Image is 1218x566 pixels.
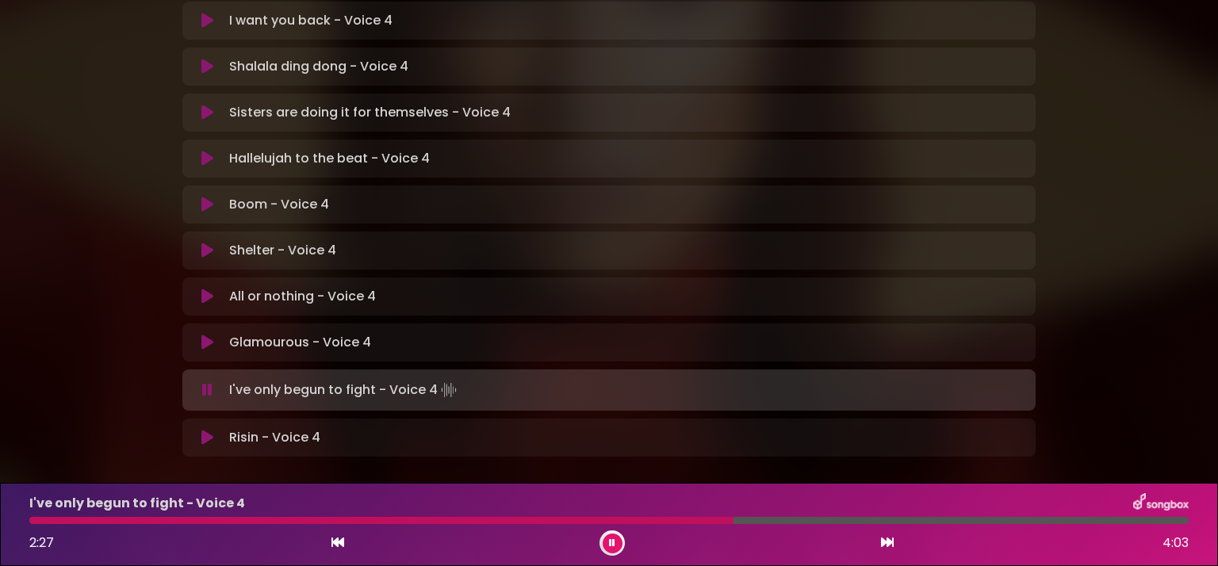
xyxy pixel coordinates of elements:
img: waveform4.gif [438,379,460,401]
p: Shelter - Voice 4 [229,241,336,260]
p: Risin - Voice 4 [229,428,320,447]
p: I've only begun to fight - Voice 4 [29,494,245,513]
p: Shalala ding dong - Voice 4 [229,57,408,76]
p: Sisters are doing it for themselves - Voice 4 [229,103,511,122]
img: songbox-logo-white.png [1133,493,1189,514]
p: Glamourous - Voice 4 [229,333,371,352]
p: I've only begun to fight - Voice 4 [229,379,460,401]
p: All or nothing - Voice 4 [229,287,376,306]
p: Boom - Voice 4 [229,195,329,214]
p: Hallelujah to the beat - Voice 4 [229,149,430,168]
p: I want you back - Voice 4 [229,11,393,30]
